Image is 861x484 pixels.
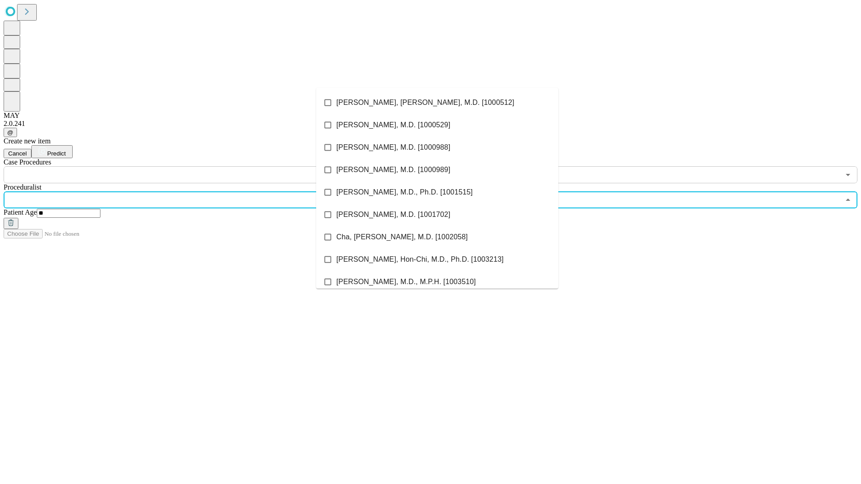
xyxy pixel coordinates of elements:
[4,208,37,216] span: Patient Age
[47,150,65,157] span: Predict
[4,128,17,137] button: @
[4,112,857,120] div: MAY
[842,194,854,206] button: Close
[4,149,31,158] button: Cancel
[336,232,468,242] span: Cha, [PERSON_NAME], M.D. [1002058]
[336,142,450,153] span: [PERSON_NAME], M.D. [1000988]
[336,97,514,108] span: [PERSON_NAME], [PERSON_NAME], M.D. [1000512]
[4,137,51,145] span: Create new item
[842,169,854,181] button: Open
[336,254,504,265] span: [PERSON_NAME], Hon-Chi, M.D., Ph.D. [1003213]
[7,129,13,136] span: @
[4,120,857,128] div: 2.0.241
[336,120,450,130] span: [PERSON_NAME], M.D. [1000529]
[31,145,73,158] button: Predict
[336,277,476,287] span: [PERSON_NAME], M.D., M.P.H. [1003510]
[336,187,473,198] span: [PERSON_NAME], M.D., Ph.D. [1001515]
[4,183,41,191] span: Proceduralist
[336,164,450,175] span: [PERSON_NAME], M.D. [1000989]
[4,158,51,166] span: Scheduled Procedure
[336,209,450,220] span: [PERSON_NAME], M.D. [1001702]
[8,150,27,157] span: Cancel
